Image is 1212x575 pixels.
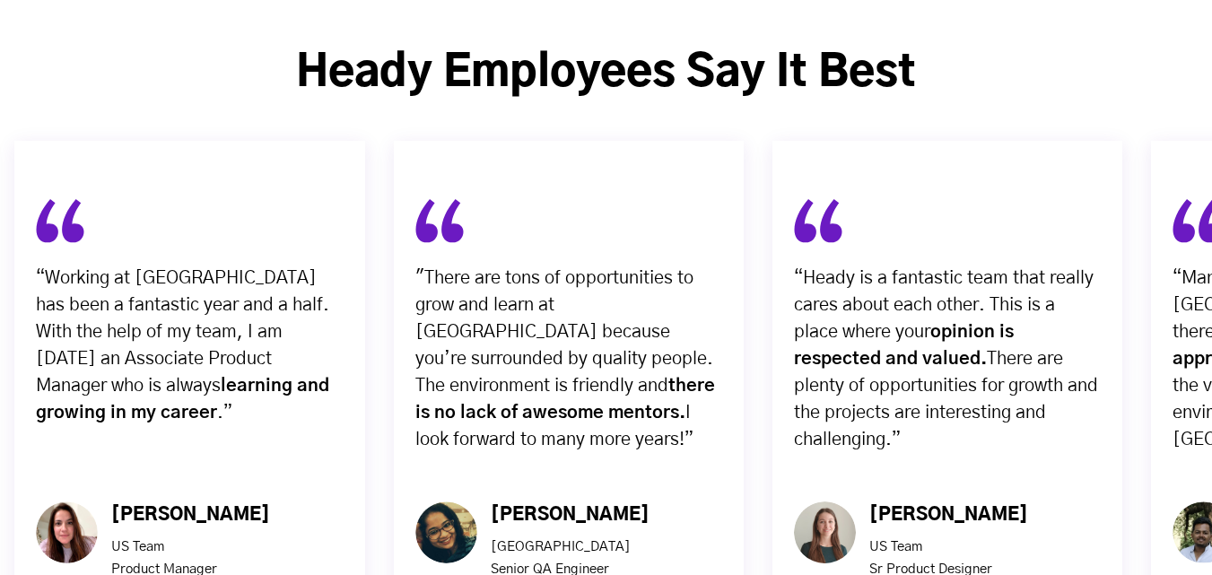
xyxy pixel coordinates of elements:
img: Ellipse 4-2 [415,501,477,563]
div: “Working at [GEOGRAPHIC_DATA] has been a fantastic year and a half. With the help of my team, I a... [36,265,343,426]
img: fill [794,198,842,243]
span: "There are tons of opportunities to grow and learn at [GEOGRAPHIC_DATA] because you’re surrounded... [415,269,713,395]
div: [PERSON_NAME] [869,501,1028,528]
img: fill [36,198,84,243]
div: [PERSON_NAME] [491,501,650,528]
img: christna_png [36,501,98,563]
div: Heady Employees Say It Best [13,47,1199,100]
div: [PERSON_NAME] [111,501,270,528]
img: fill [415,198,464,243]
span: “Heady is a fantastic team that really cares about each other. This is a place where your There a... [794,269,1098,449]
img: Ellipse 4-2-1 [794,501,856,563]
